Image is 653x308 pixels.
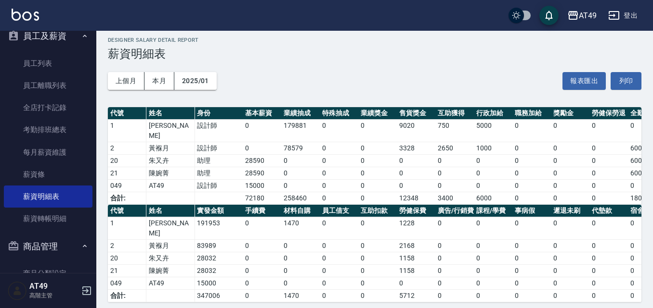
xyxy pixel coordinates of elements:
th: 廣告/行銷費 [435,205,474,217]
td: 0 [320,167,358,180]
td: 191953 [195,217,243,240]
th: 實發金額 [195,205,243,217]
td: 0 [589,240,628,252]
td: 0 [551,167,589,180]
td: 0 [320,192,358,205]
td: 1158 [397,252,435,265]
th: 姓名 [146,107,195,120]
td: 0 [320,265,358,277]
td: 0 [589,120,628,142]
button: 上個月 [108,72,144,90]
th: 代號 [108,205,146,217]
td: 0 [320,155,358,167]
td: 朱又卉 [146,155,195,167]
a: 員工列表 [4,52,92,74]
td: 0 [243,120,281,142]
td: AT49 [146,180,195,192]
td: 0 [589,167,628,180]
th: 業績抽成 [281,107,320,120]
td: 0 [512,265,551,277]
td: 0 [551,252,589,265]
th: 售貨獎金 [397,107,435,120]
td: 0 [320,252,358,265]
td: 1000 [474,142,512,155]
td: 258460 [281,192,320,205]
td: 0 [474,217,512,240]
td: 0 [512,217,551,240]
td: 0 [589,277,628,290]
td: 0 [512,290,551,302]
h2: Designer Salary Detail Report [108,37,641,43]
td: 0 [512,277,551,290]
td: 750 [435,120,474,142]
td: 0 [474,167,512,180]
td: 0 [358,290,397,302]
button: 登出 [604,7,641,25]
td: 1228 [397,217,435,240]
button: 2025/01 [174,72,217,90]
button: AT49 [563,6,601,25]
td: 0 [474,155,512,167]
td: 049 [108,180,146,192]
td: 0 [320,277,358,290]
td: 2650 [435,142,474,155]
a: 考勤排班總表 [4,119,92,141]
th: 互助獲得 [435,107,474,120]
td: 朱又卉 [146,252,195,265]
button: 商品管理 [4,234,92,259]
td: 0 [589,155,628,167]
h3: 薪資明細表 [108,47,641,61]
td: 0 [551,180,589,192]
p: 高階主管 [29,291,78,300]
td: 0 [435,180,474,192]
td: 9020 [397,120,435,142]
td: 28032 [195,265,243,277]
td: 347006 [195,290,243,302]
td: 0 [512,180,551,192]
td: 0 [397,180,435,192]
td: 助理 [195,167,243,180]
td: 0 [243,277,281,290]
th: 行政加給 [474,107,512,120]
td: 0 [435,240,474,252]
td: 78579 [281,142,320,155]
td: 0 [589,290,628,302]
img: Person [8,281,27,300]
td: 2 [108,240,146,252]
td: 0 [281,277,320,290]
td: 0 [435,217,474,240]
td: 0 [358,120,397,142]
td: 0 [320,142,358,155]
td: 0 [281,265,320,277]
th: 特殊抽成 [320,107,358,120]
th: 獎勵金 [551,107,589,120]
td: 0 [358,142,397,155]
td: 83989 [195,240,243,252]
td: 0 [551,217,589,240]
a: 薪資轉帳明細 [4,208,92,230]
td: 0 [320,290,358,302]
td: 0 [435,155,474,167]
td: 0 [243,265,281,277]
td: 0 [589,252,628,265]
td: 0 [551,155,589,167]
button: 本月 [144,72,174,90]
button: 列印 [611,72,641,90]
td: 0 [358,252,397,265]
button: 員工及薪資 [4,24,92,49]
th: 姓名 [146,205,195,217]
td: 3328 [397,142,435,155]
th: 事病假 [512,205,551,217]
img: Logo [12,9,39,21]
td: 0 [281,240,320,252]
th: 業績獎金 [358,107,397,120]
button: 報表匯出 [562,72,606,90]
td: 0 [474,265,512,277]
td: 0 [243,217,281,240]
td: 15000 [195,277,243,290]
a: 商品分類設定 [4,262,92,284]
div: AT49 [579,10,597,22]
td: 合計: [108,192,146,205]
td: 0 [358,265,397,277]
td: 0 [358,180,397,192]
